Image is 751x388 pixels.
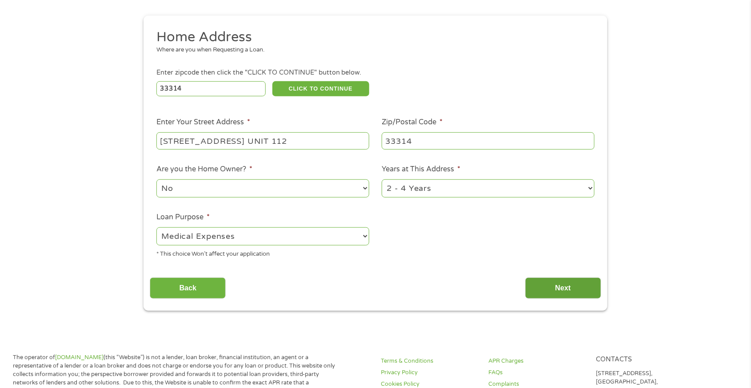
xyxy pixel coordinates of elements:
[525,277,601,299] input: Next
[156,68,595,78] div: Enter zipcode then click the "CLICK TO CONTINUE" button below.
[488,357,585,365] a: APR Charges
[156,81,266,96] input: Enter Zipcode (e.g 01510)
[156,28,588,46] h2: Home Address
[488,368,585,377] a: FAQs
[382,118,443,127] label: Zip/Postal Code
[156,213,210,222] label: Loan Purpose
[55,354,104,361] a: [DOMAIN_NAME]
[156,46,588,55] div: Where are you when Requesting a Loan.
[382,165,460,174] label: Years at This Address
[150,277,226,299] input: Back
[596,356,693,364] h4: Contacts
[156,118,250,127] label: Enter Your Street Address
[156,165,252,174] label: Are you the Home Owner?
[156,247,369,259] div: * This choice Won’t affect your application
[381,368,478,377] a: Privacy Policy
[156,132,369,149] input: 1 Main Street
[381,357,478,365] a: Terms & Conditions
[272,81,369,96] button: CLICK TO CONTINUE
